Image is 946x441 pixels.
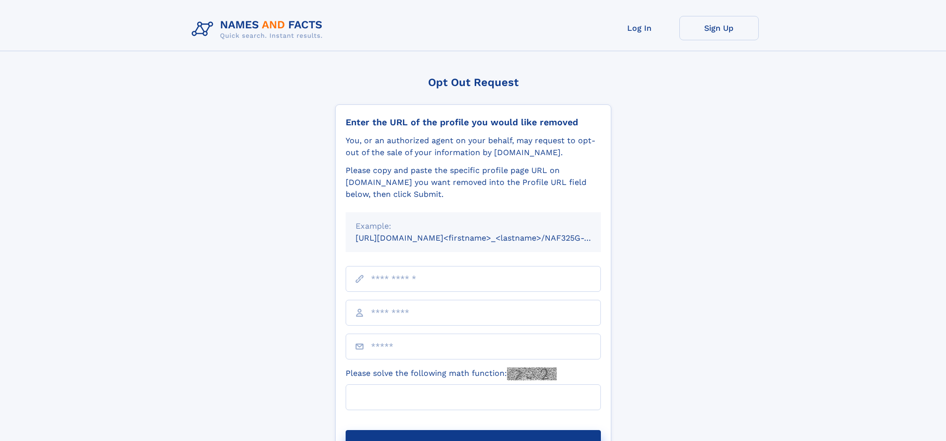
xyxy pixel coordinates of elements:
[335,76,611,88] div: Opt Out Request
[356,220,591,232] div: Example:
[346,117,601,128] div: Enter the URL of the profile you would like removed
[346,135,601,159] div: You, or an authorized agent on your behalf, may request to opt-out of the sale of your informatio...
[600,16,679,40] a: Log In
[188,16,331,43] img: Logo Names and Facts
[346,165,601,200] div: Please copy and paste the specific profile page URL on [DOMAIN_NAME] you want removed into the Pr...
[679,16,759,40] a: Sign Up
[346,367,557,380] label: Please solve the following math function:
[356,233,620,243] small: [URL][DOMAIN_NAME]<firstname>_<lastname>/NAF325G-xxxxxxxx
